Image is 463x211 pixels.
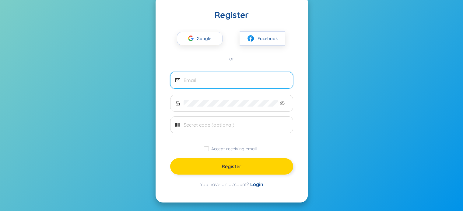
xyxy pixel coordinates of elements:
span: barcode [175,122,180,127]
span: lock [175,101,180,106]
input: Email [184,77,288,83]
div: or [170,55,293,62]
input: Secret code (optional) [184,121,288,128]
span: Facebook [258,35,278,42]
a: Login [250,181,263,187]
span: mail [175,78,180,83]
button: facebookFacebook [240,31,285,46]
span: eye-invisible [280,101,285,106]
div: You have an account? [170,181,293,188]
div: Register [170,9,293,20]
button: Google [177,32,223,45]
span: Accept receiving email [209,146,259,151]
img: facebook [247,35,254,42]
span: Register [222,163,241,170]
span: Google [197,32,214,45]
button: Register [170,158,293,175]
